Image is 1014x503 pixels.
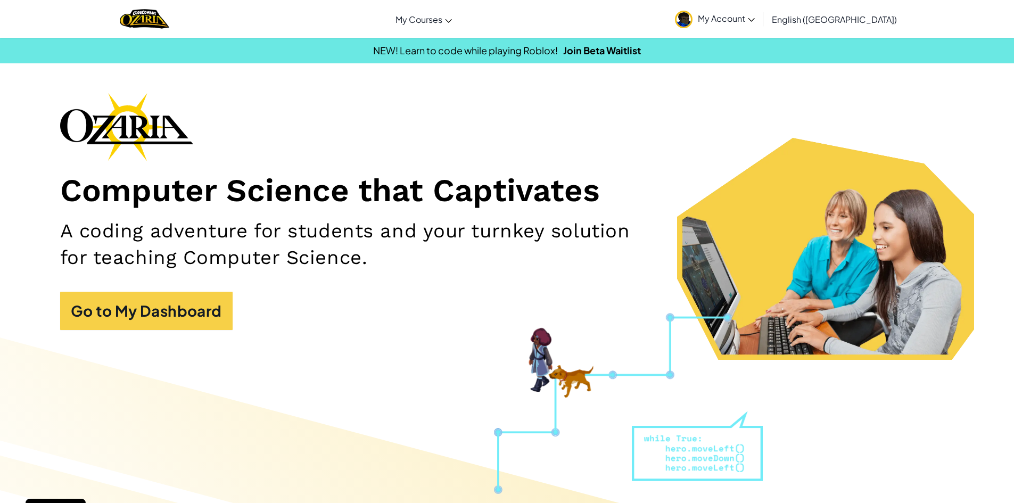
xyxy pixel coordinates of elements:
h2: A coding adventure for students and your turnkey solution for teaching Computer Science. [60,218,659,270]
span: My Courses [395,14,442,25]
h1: Computer Science that Captivates [60,171,954,210]
a: Go to My Dashboard [60,292,233,330]
span: English ([GEOGRAPHIC_DATA]) [772,14,897,25]
span: My Account [698,13,755,24]
a: English ([GEOGRAPHIC_DATA]) [766,5,902,34]
img: avatar [675,11,693,28]
a: Ozaria by CodeCombat logo [120,8,169,30]
img: Home [120,8,169,30]
a: My Courses [390,5,457,34]
span: NEW! Learn to code while playing Roblox! [373,44,558,56]
a: Join Beta Waitlist [563,44,641,56]
img: Ozaria branding logo [60,93,193,161]
a: My Account [670,2,760,36]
